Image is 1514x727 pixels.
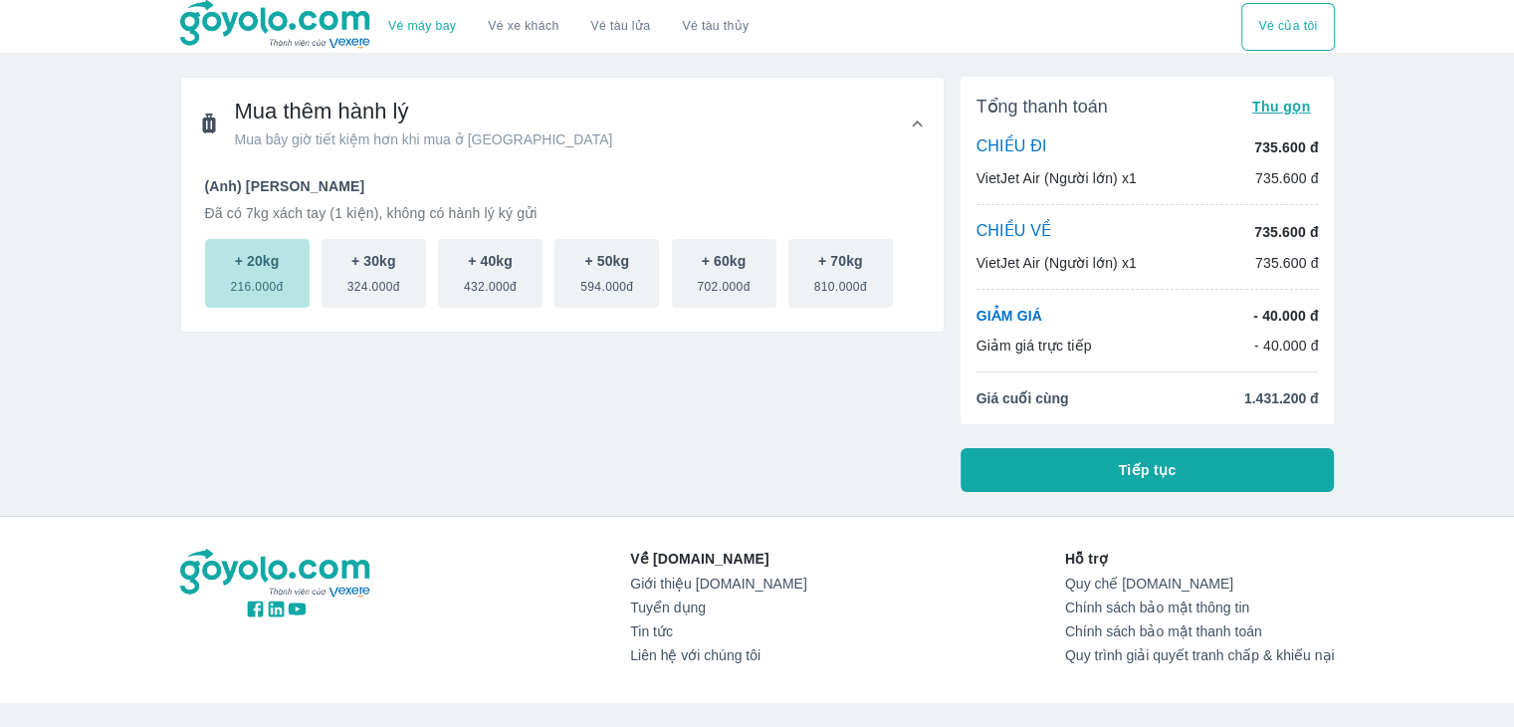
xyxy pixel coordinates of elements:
[468,251,513,271] p: + 40kg
[372,3,764,51] div: choose transportation mode
[205,203,920,223] p: Đã có 7kg xách tay (1 kiện), không có hành lý ký gửi
[1254,336,1319,356] p: - 40.000 đ
[630,623,806,639] a: Tin tức
[1241,3,1334,51] button: Vé của tôi
[1253,306,1318,326] p: - 40.000 đ
[1065,576,1335,592] a: Quy chế [DOMAIN_NAME]
[976,388,1069,408] span: Giá cuối cùng
[672,239,776,308] button: + 60kg702.000đ
[322,239,426,308] button: + 30kg324.000đ
[205,239,310,308] button: + 20kg216.000đ
[630,647,806,663] a: Liên hệ với chúng tôi
[1254,137,1318,157] p: 735.600 đ
[976,306,1042,326] p: GIẢM GIÁ
[1255,168,1319,188] p: 735.600 đ
[976,95,1108,119] span: Tổng thanh toán
[388,19,456,34] a: Vé máy bay
[1244,388,1319,408] span: 1.431.200 đ
[976,336,1092,356] p: Giảm giá trực tiếp
[235,98,613,125] span: Mua thêm hành lý
[347,271,400,295] span: 324.000đ
[1252,99,1311,115] span: Thu gọn
[1119,460,1177,480] span: Tiếp tục
[584,251,629,271] p: + 50kg
[235,251,280,271] p: + 20kg
[976,221,1052,243] p: CHIỀU VỀ
[488,19,558,34] a: Vé xe khách
[630,549,806,569] p: Về [DOMAIN_NAME]
[580,271,633,295] span: 594.000đ
[788,239,893,308] button: + 70kg810.000đ
[351,251,396,271] p: + 30kg
[976,253,1137,273] p: VietJet Air (Người lớn) x1
[1065,623,1335,639] a: Chính sách bảo mật thanh toán
[181,169,944,332] div: Mua thêm hành lýMua bây giờ tiết kiệm hơn khi mua ở [GEOGRAPHIC_DATA]
[180,549,373,599] img: logo
[205,239,920,308] div: scrollable baggage options
[181,78,944,169] div: Mua thêm hành lýMua bây giờ tiết kiệm hơn khi mua ở [GEOGRAPHIC_DATA]
[1065,600,1335,615] a: Chính sách bảo mật thông tin
[235,129,613,149] span: Mua bây giờ tiết kiệm hơn khi mua ở [GEOGRAPHIC_DATA]
[205,176,920,196] p: (Anh) [PERSON_NAME]
[630,600,806,615] a: Tuyển dụng
[818,251,863,271] p: + 70kg
[961,448,1335,492] button: Tiếp tục
[1255,253,1319,273] p: 735.600 đ
[976,168,1137,188] p: VietJet Air (Người lớn) x1
[1065,549,1335,569] p: Hỗ trợ
[702,251,747,271] p: + 60kg
[1244,93,1319,121] button: Thu gọn
[666,3,764,51] button: Vé tàu thủy
[1254,222,1318,242] p: 735.600 đ
[1241,3,1334,51] div: choose transportation mode
[814,271,867,295] span: 810.000đ
[976,136,1047,158] p: CHIỀU ĐI
[230,271,283,295] span: 216.000đ
[575,3,667,51] a: Vé tàu lửa
[1065,647,1335,663] a: Quy trình giải quyết tranh chấp & khiếu nại
[464,271,517,295] span: 432.000đ
[697,271,750,295] span: 702.000đ
[438,239,542,308] button: + 40kg432.000đ
[630,576,806,592] a: Giới thiệu [DOMAIN_NAME]
[554,239,659,308] button: + 50kg594.000đ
